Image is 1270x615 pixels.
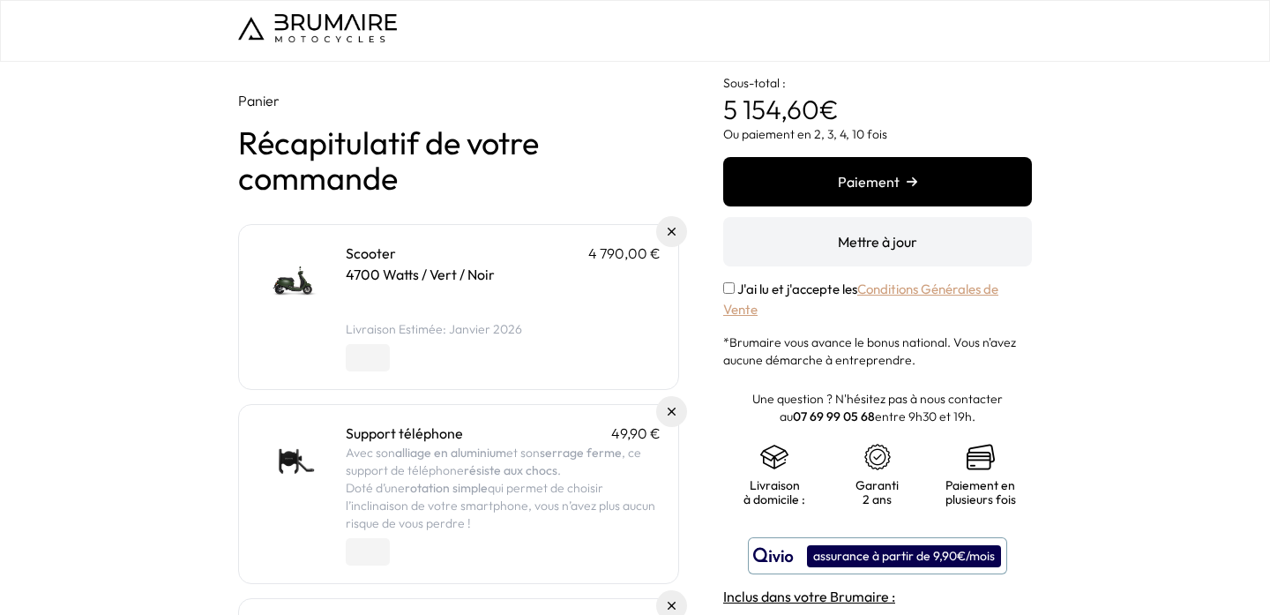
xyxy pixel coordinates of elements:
[346,320,661,338] li: Livraison Estimée: Janvier 2026
[723,62,1032,125] p: €
[395,445,506,461] strong: alliage en aluminium
[405,480,488,496] strong: rotation simple
[723,334,1032,369] p: *Brumaire vous avance le bonus national. Vous n'avez aucune démarche à entreprendre.
[346,244,396,262] a: Scooter
[723,93,819,126] span: 5 154,60
[668,228,676,236] img: Supprimer du panier
[748,537,1007,574] button: assurance à partir de 9,90€/mois
[668,602,676,610] img: Supprimer du panier
[723,75,786,91] span: Sous-total :
[760,443,788,471] img: shipping.png
[668,408,676,416] img: Supprimer du panier
[464,462,557,478] strong: résiste aux chocs
[793,409,875,424] a: 07 69 99 05 68
[346,444,661,479] p: Avec son et son , ce support de téléphone .
[907,176,917,187] img: right-arrow.png
[807,545,1001,567] div: assurance à partir de 9,90€/mois
[257,423,332,498] img: Support téléphone
[945,478,1016,506] p: Paiement en plusieurs fois
[346,479,661,532] p: Doté d’une qui permet de choisir l’inclinaison de votre smartphone, vous n’avez plus aucun risque...
[723,586,1032,607] h4: Inclus dans votre Brumaire :
[723,281,998,318] a: Conditions Générales de Vente
[540,445,622,461] strong: serrage ferme
[723,217,1032,266] button: Mettre à jour
[238,14,397,42] img: Logo de Brumaire
[257,243,332,318] img: Scooter - 4700 Watts / Vert / Noir
[1182,532,1252,597] iframe: Gorgias live chat messenger
[723,125,1032,143] p: Ou paiement en 2, 3, 4, 10 fois
[346,424,463,442] a: Support téléphone
[741,478,809,506] p: Livraison à domicile :
[753,545,794,566] img: logo qivio
[238,90,679,111] p: Panier
[967,443,995,471] img: credit-cards.png
[723,157,1032,206] button: Paiement
[611,423,661,444] p: 49,90 €
[238,125,679,196] h1: Récapitulatif de votre commande
[346,264,661,285] p: 4700 Watts / Vert / Noir
[723,281,998,318] label: J'ai lu et j'accepte les
[588,243,661,264] p: 4 790,00 €
[844,478,912,506] p: Garanti 2 ans
[863,443,892,471] img: certificat-de-garantie.png
[723,390,1032,425] p: Une question ? N'hésitez pas à nous contacter au entre 9h30 et 19h.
